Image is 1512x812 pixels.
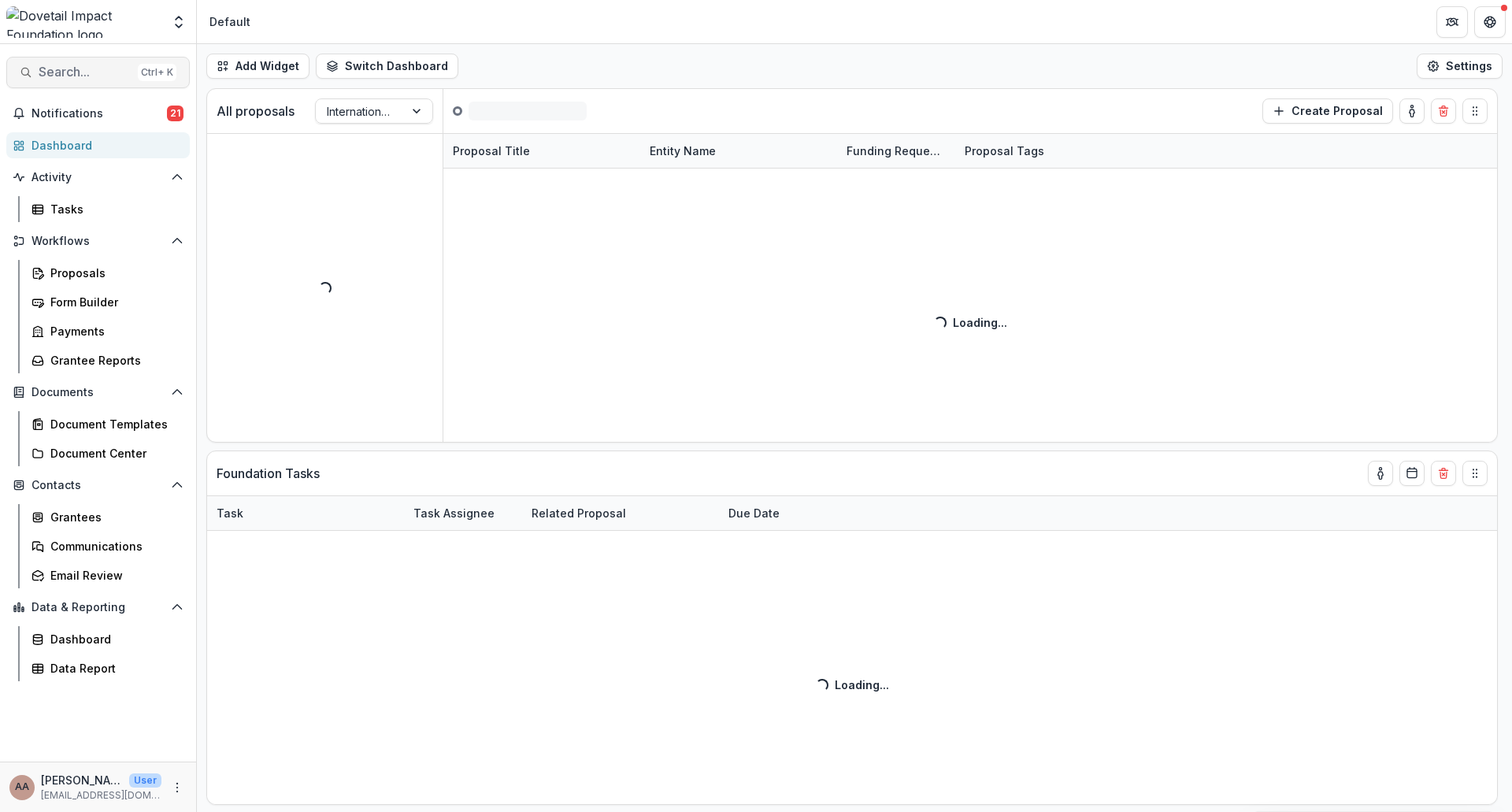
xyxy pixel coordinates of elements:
[41,788,161,803] p: [EMAIL_ADDRESS][DOMAIN_NAME]
[25,260,190,286] a: Proposals
[25,655,190,681] a: Data Report
[25,196,190,222] a: Tasks
[217,464,320,483] p: Foundation Tasks
[41,772,123,788] p: [PERSON_NAME] [PERSON_NAME]
[1436,6,1468,38] button: Partners
[1431,98,1456,124] button: Delete card
[31,107,167,121] span: Notifications
[6,380,190,405] button: Open Documents
[6,165,190,190] button: Open Activity
[31,601,165,614] span: Data & Reporting
[1399,98,1425,124] button: toggle-assigned-to-me
[50,631,177,647] div: Dashboard
[167,106,183,121] span: 21
[168,778,187,797] button: More
[50,265,177,281] div: Proposals
[6,132,190,158] a: Dashboard
[206,54,309,79] button: Add Widget
[129,773,161,788] p: User
[15,782,29,792] div: Amit Antony Alex
[6,473,190,498] button: Open Contacts
[50,352,177,369] div: Grantee Reports
[25,411,190,437] a: Document Templates
[1462,98,1488,124] button: Drag
[31,137,177,154] div: Dashboard
[1431,461,1456,486] button: Delete card
[31,479,165,492] span: Contacts
[25,626,190,652] a: Dashboard
[1399,461,1425,486] button: Calendar
[50,201,177,217] div: Tasks
[50,567,177,584] div: Email Review
[50,538,177,554] div: Communications
[6,57,190,88] button: Search...
[6,228,190,254] button: Open Workflows
[50,294,177,310] div: Form Builder
[168,6,190,38] button: Open entity switcher
[25,318,190,344] a: Payments
[203,10,257,33] nav: breadcrumb
[217,102,295,121] p: All proposals
[50,509,177,525] div: Grantees
[138,64,176,81] div: Ctrl + K
[25,347,190,373] a: Grantee Reports
[25,504,190,530] a: Grantees
[1262,98,1393,124] button: Create Proposal
[1462,461,1488,486] button: Drag
[25,289,190,315] a: Form Builder
[31,171,165,184] span: Activity
[25,533,190,559] a: Communications
[39,65,132,80] span: Search...
[25,562,190,588] a: Email Review
[1417,54,1503,79] button: Settings
[50,660,177,677] div: Data Report
[209,13,250,30] div: Default
[50,416,177,432] div: Document Templates
[50,323,177,339] div: Payments
[1368,461,1393,486] button: toggle-assigned-to-me
[316,54,458,79] button: Switch Dashboard
[31,235,165,248] span: Workflows
[31,386,165,399] span: Documents
[1474,6,1506,38] button: Get Help
[6,6,161,38] img: Dovetail Impact Foundation logo
[6,101,190,126] button: Notifications21
[50,445,177,462] div: Document Center
[25,440,190,466] a: Document Center
[6,595,190,620] button: Open Data & Reporting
